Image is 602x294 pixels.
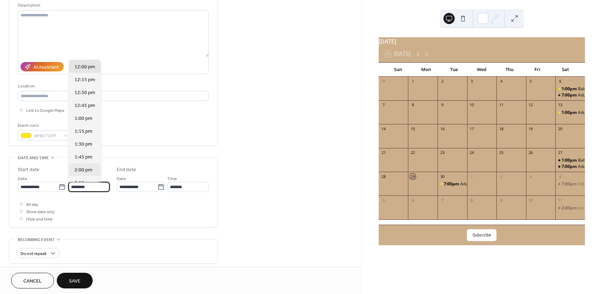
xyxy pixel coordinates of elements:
[469,174,474,179] div: 1
[412,63,440,77] div: Mon
[562,86,578,92] span: 1:00pm
[440,63,468,77] div: Tue
[379,37,585,46] div: [DATE]
[68,175,78,183] span: Time
[440,150,445,155] div: 23
[528,79,533,84] div: 5
[33,64,59,71] div: AI Assistant
[75,76,95,84] span: 12:15 pm
[460,181,499,187] div: Adult Birthday Party
[499,150,504,155] div: 25
[467,229,496,241] button: Subscribe
[557,174,563,179] div: 4
[562,110,578,116] span: 1:00pm
[578,164,599,170] div: Adult Party
[578,92,599,98] div: Adult party
[528,102,533,108] div: 12
[469,102,474,108] div: 10
[557,198,563,203] div: 11
[499,79,504,84] div: 4
[578,110,599,116] div: Adult party
[21,62,64,71] button: AI Assistant
[555,110,585,116] div: Adult party
[75,102,95,109] span: 12:45 pm
[469,126,474,131] div: 17
[469,79,474,84] div: 3
[468,63,496,77] div: Wed
[551,63,579,77] div: Sat
[26,201,38,208] span: All day
[440,126,445,131] div: 16
[440,102,445,108] div: 9
[555,157,585,163] div: Baby shower
[75,141,92,148] span: 1:30 pm
[18,83,207,90] div: Location
[18,166,39,173] div: Start date
[381,126,386,131] div: 14
[18,236,55,243] span: Recurring event
[444,181,460,187] span: 7:00pm
[410,102,415,108] div: 8
[528,198,533,203] div: 10
[499,174,504,179] div: 2
[34,132,60,140] span: #F8E71CFF
[26,208,55,216] span: Show date only
[381,198,386,203] div: 5
[557,126,563,131] div: 20
[555,181,585,187] div: Adult party
[18,2,207,9] div: Description
[117,175,126,183] span: Date
[410,150,415,155] div: 22
[499,102,504,108] div: 11
[410,198,415,203] div: 6
[381,150,386,155] div: 21
[21,250,47,258] span: Do not repeat
[75,63,95,71] span: 12:00 pm
[557,102,563,108] div: 13
[75,167,92,174] span: 2:00 pm
[26,216,53,223] span: Hide end time
[524,63,551,77] div: Fri
[499,126,504,131] div: 18
[18,122,70,129] div: Event color
[440,79,445,84] div: 2
[384,63,412,77] div: Sun
[557,150,563,155] div: 27
[438,181,467,187] div: Adult Birthday Party
[75,89,95,96] span: 12:30 pm
[440,198,445,203] div: 7
[562,205,578,211] span: 2:00pm
[496,63,524,77] div: Thu
[410,79,415,84] div: 1
[555,164,585,170] div: Adult Party
[578,205,588,211] div: party
[410,174,415,179] div: 29
[18,175,27,183] span: Date
[167,175,177,183] span: Time
[75,154,92,161] span: 1:45 pm
[555,86,585,92] div: Baby shower
[555,92,585,98] div: Adult party
[410,126,415,131] div: 15
[26,107,64,114] span: Link to Google Maps
[75,115,92,122] span: 1:00 pm
[562,157,578,163] span: 1:00pm
[57,273,93,288] button: Save
[528,126,533,131] div: 19
[555,205,585,211] div: party
[499,198,504,203] div: 9
[18,154,49,162] span: Date and time
[69,278,80,285] span: Save
[117,166,136,173] div: End date
[11,273,54,288] button: Cancel
[562,164,578,170] span: 7:00pm
[528,174,533,179] div: 3
[381,79,386,84] div: 31
[75,179,92,187] span: 2:15 pm
[440,174,445,179] div: 30
[469,150,474,155] div: 24
[557,79,563,84] div: 6
[75,128,92,135] span: 1:15 pm
[578,181,599,187] div: Adult party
